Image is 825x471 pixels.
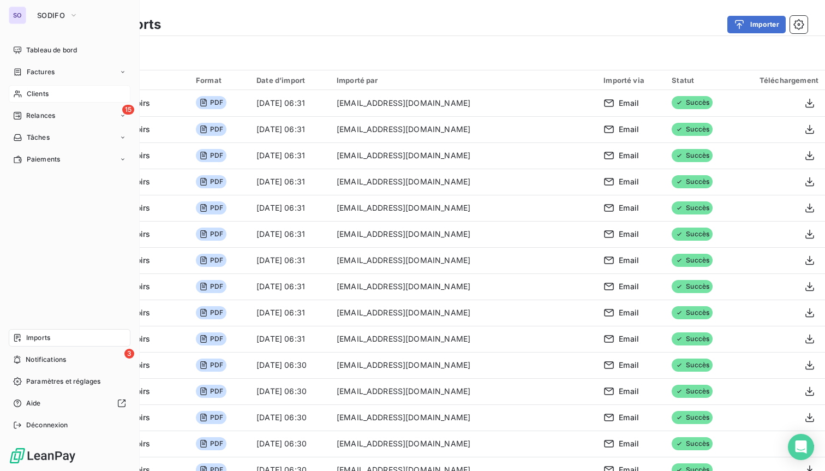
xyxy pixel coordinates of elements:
[330,116,597,142] td: [EMAIL_ADDRESS][DOMAIN_NAME]
[26,355,66,365] span: Notifications
[672,385,713,398] span: Succès
[672,228,713,241] span: Succès
[619,150,639,161] span: Email
[250,300,330,326] td: [DATE] 06:31
[619,333,639,344] span: Email
[37,11,65,20] span: SODIFO
[250,169,330,195] td: [DATE] 06:31
[196,254,226,267] span: PDF
[250,378,330,404] td: [DATE] 06:30
[9,395,130,412] a: Aide
[196,123,226,136] span: PDF
[330,378,597,404] td: [EMAIL_ADDRESS][DOMAIN_NAME]
[619,438,639,449] span: Email
[196,201,226,214] span: PDF
[337,76,590,85] div: Importé par
[330,326,597,352] td: [EMAIL_ADDRESS][DOMAIN_NAME]
[26,398,41,408] span: Aide
[672,175,713,188] span: Succès
[250,273,330,300] td: [DATE] 06:31
[250,404,330,431] td: [DATE] 06:30
[727,16,786,33] button: Importer
[26,45,77,55] span: Tableau de bord
[196,306,226,319] span: PDF
[196,96,226,109] span: PDF
[196,228,226,241] span: PDF
[330,169,597,195] td: [EMAIL_ADDRESS][DOMAIN_NAME]
[196,411,226,424] span: PDF
[603,76,659,85] div: Importé via
[250,195,330,221] td: [DATE] 06:31
[619,229,639,240] span: Email
[250,247,330,273] td: [DATE] 06:31
[196,385,226,398] span: PDF
[672,359,713,372] span: Succès
[196,280,226,293] span: PDF
[619,360,639,371] span: Email
[26,377,100,386] span: Paramètres et réglages
[27,67,55,77] span: Factures
[672,411,713,424] span: Succès
[250,326,330,352] td: [DATE] 06:31
[124,349,134,359] span: 3
[196,175,226,188] span: PDF
[250,352,330,378] td: [DATE] 06:30
[672,332,713,345] span: Succès
[619,202,639,213] span: Email
[196,437,226,450] span: PDF
[619,307,639,318] span: Email
[330,273,597,300] td: [EMAIL_ADDRESS][DOMAIN_NAME]
[330,404,597,431] td: [EMAIL_ADDRESS][DOMAIN_NAME]
[330,300,597,326] td: [EMAIL_ADDRESS][DOMAIN_NAME]
[250,90,330,116] td: [DATE] 06:31
[672,254,713,267] span: Succès
[122,105,134,115] span: 15
[672,123,713,136] span: Succès
[330,195,597,221] td: [EMAIL_ADDRESS][DOMAIN_NAME]
[619,412,639,423] span: Email
[330,142,597,169] td: [EMAIL_ADDRESS][DOMAIN_NAME]
[9,447,76,464] img: Logo LeanPay
[619,255,639,266] span: Email
[672,201,713,214] span: Succès
[196,76,243,85] div: Format
[672,280,713,293] span: Succès
[27,154,60,164] span: Paiements
[26,111,55,121] span: Relances
[672,149,713,162] span: Succès
[250,221,330,247] td: [DATE] 06:31
[330,90,597,116] td: [EMAIL_ADDRESS][DOMAIN_NAME]
[672,76,727,85] div: Statut
[619,98,639,109] span: Email
[330,247,597,273] td: [EMAIL_ADDRESS][DOMAIN_NAME]
[330,221,597,247] td: [EMAIL_ADDRESS][DOMAIN_NAME]
[619,176,639,187] span: Email
[196,149,226,162] span: PDF
[196,359,226,372] span: PDF
[27,89,49,99] span: Clients
[26,333,50,343] span: Imports
[672,306,713,319] span: Succès
[196,332,226,345] span: PDF
[672,96,713,109] span: Succès
[9,7,26,24] div: SO
[330,352,597,378] td: [EMAIL_ADDRESS][DOMAIN_NAME]
[250,116,330,142] td: [DATE] 06:31
[672,437,713,450] span: Succès
[740,76,818,85] div: Téléchargement
[619,124,639,135] span: Email
[330,431,597,457] td: [EMAIL_ADDRESS][DOMAIN_NAME]
[250,142,330,169] td: [DATE] 06:31
[619,281,639,292] span: Email
[26,420,68,430] span: Déconnexion
[619,386,639,397] span: Email
[788,434,814,460] div: Open Intercom Messenger
[256,76,324,85] div: Date d’import
[27,133,50,142] span: Tâches
[250,431,330,457] td: [DATE] 06:30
